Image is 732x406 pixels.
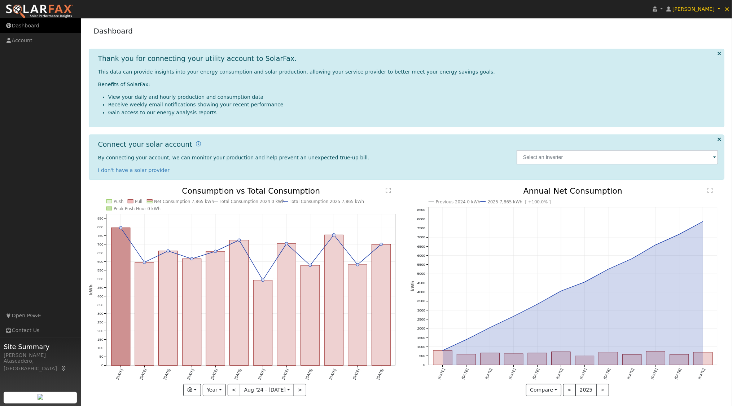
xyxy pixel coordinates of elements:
text: Push [114,199,123,204]
rect: onclick="" [277,244,296,366]
text: Total Consumption 2024 0 kWh [219,199,285,204]
text: 6000 [417,253,425,257]
button: < [228,384,240,396]
text: 800 [97,225,104,229]
li: Gain access to our energy analysis reports [108,109,719,116]
text: [DATE] [234,368,242,380]
text: Total Consumption 2025 7,865 kWh [289,199,364,204]
a: Dashboard [94,27,133,35]
text: [DATE] [508,368,517,380]
text: [DATE] [186,368,194,380]
text: [DATE] [329,368,337,380]
text: [DATE] [485,368,493,380]
text: 350 [97,303,104,307]
text: 8000 [417,217,425,221]
text: Consumption vs Total Consumption [182,186,320,195]
text: 7500 [417,226,425,230]
rect: onclick="" [646,352,666,365]
rect: onclick="" [111,228,130,366]
text: [DATE] [257,368,266,380]
rect: onclick="" [372,244,391,366]
rect: onclick="" [158,251,177,366]
text: 7000 [417,235,425,239]
img: retrieve [38,394,43,400]
text: [DATE] [115,368,123,380]
button: Compare [526,384,562,396]
text: 550 [97,268,104,272]
text: kWh [410,281,415,292]
text: 500 [419,354,425,358]
text: Annual Net Consumption [523,186,623,195]
text: 1500 [417,336,425,340]
text: [DATE] [461,368,469,380]
circle: onclick="" [465,338,468,341]
circle: onclick="" [190,257,193,260]
text: 8500 [417,208,425,212]
text: 400 [97,294,104,298]
li: Receive weekly email notifications showing your recent performance [108,101,719,109]
img: SolarFax [5,4,73,19]
text: 500 [97,277,104,281]
h1: Thank you for connecting your utility account to SolarFax. [98,54,297,63]
circle: onclick="" [702,220,705,223]
circle: onclick="" [262,279,264,282]
text: Net Consumption 7,865 kWh [154,199,214,204]
text: [DATE] [437,368,446,380]
rect: onclick="" [325,235,344,366]
text:  [386,187,391,193]
text: 0 [423,363,425,367]
circle: onclick="" [214,250,217,253]
a: Map [61,366,67,371]
span: Site Summary [4,342,77,352]
text: [DATE] [376,368,384,380]
rect: onclick="" [528,353,547,365]
text: [DATE] [305,368,313,380]
button: 2025 [575,384,597,396]
text: [DATE] [210,368,218,380]
text: 200 [97,329,104,333]
circle: onclick="" [654,243,657,246]
circle: onclick="" [143,261,146,264]
text: Peak Push Hour 0 kWh [114,206,161,211]
text: 6500 [417,244,425,248]
rect: onclick="" [670,354,689,365]
circle: onclick="" [238,239,241,242]
rect: onclick="" [575,356,595,365]
rect: onclick="" [504,354,523,365]
circle: onclick="" [678,233,681,236]
text: [DATE] [556,368,564,380]
text: [DATE] [627,368,635,380]
text: 700 [97,242,104,246]
div: [PERSON_NAME] [4,352,77,359]
text: [DATE] [532,368,540,380]
rect: onclick="" [694,352,713,365]
circle: onclick="" [607,268,610,271]
input: Select an Inverter [517,150,718,164]
text: 300 [97,312,104,315]
text: 250 [97,320,104,324]
a: I don't have a solar provider [98,167,170,173]
text: 50 [99,355,103,359]
p: Benefits of SolarFax: [98,81,719,88]
text: 4500 [417,281,425,285]
text: 3000 [417,308,425,312]
circle: onclick="" [356,263,359,266]
rect: onclick="" [481,353,500,365]
text: 600 [97,260,104,264]
text: Pull [135,199,143,204]
circle: onclick="" [560,290,562,292]
text: [DATE] [352,368,360,380]
rect: onclick="" [623,355,642,365]
text: [DATE] [139,368,147,380]
rect: onclick="" [457,354,476,365]
text:  [707,187,713,193]
circle: onclick="" [536,303,539,306]
span: By connecting your account, we can monitor your production and help prevent an unexpected true-up... [98,155,369,160]
text: Previous 2024 0 kWh [436,199,481,204]
circle: onclick="" [167,250,170,252]
circle: onclick="" [631,257,634,260]
span: × [724,5,730,13]
rect: onclick="" [182,259,201,366]
text: [DATE] [698,368,706,380]
text: [DATE] [281,368,289,380]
